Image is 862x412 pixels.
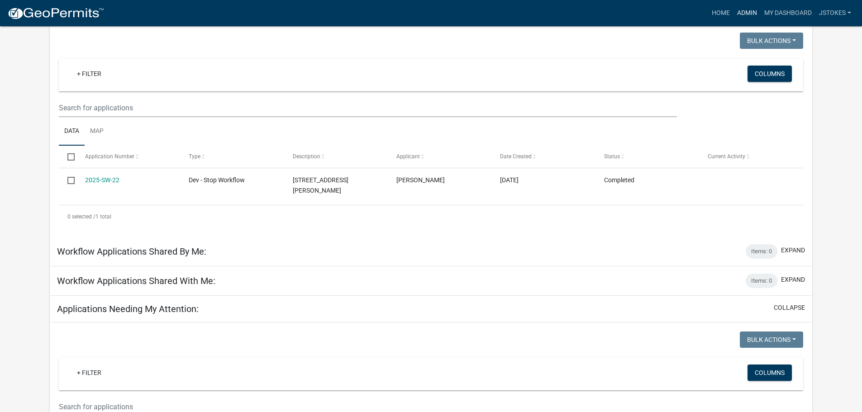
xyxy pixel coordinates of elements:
[284,146,387,167] datatable-header-cell: Description
[733,5,761,22] a: Admin
[59,146,76,167] datatable-header-cell: Select
[189,153,200,160] span: Type
[76,146,180,167] datatable-header-cell: Application Number
[180,146,284,167] datatable-header-cell: Type
[740,331,803,348] button: Bulk Actions
[189,176,245,184] span: Dev - Stop Workflow
[604,153,620,160] span: Status
[70,365,109,381] a: + Filter
[604,176,634,184] span: Completed
[748,365,792,381] button: Columns
[708,153,745,160] span: Current Activity
[59,99,676,117] input: Search for applications
[815,5,855,22] a: jstokes
[57,275,215,286] h5: Workflow Applications Shared With Me:
[293,153,320,160] span: Description
[500,153,532,160] span: Date Created
[85,117,109,146] a: Map
[57,303,199,314] h5: Applications Needing My Attention:
[59,205,803,228] div: 1 total
[59,117,85,146] a: Data
[740,33,803,49] button: Bulk Actions
[781,246,805,255] button: expand
[67,213,95,220] span: 0 selected /
[774,303,805,313] button: collapse
[70,66,109,82] a: + Filter
[388,146,491,167] datatable-header-cell: Applicant
[595,146,699,167] datatable-header-cell: Status
[748,66,792,82] button: Columns
[85,176,119,184] a: 2025-SW-22
[708,5,733,22] a: Home
[396,176,445,184] span: Jerry Stokes
[293,176,348,194] span: 226 A PINE KNOLL LN
[50,24,812,237] div: collapse
[746,244,777,259] div: Items: 0
[746,274,777,288] div: Items: 0
[761,5,815,22] a: My Dashboard
[781,275,805,284] button: expand
[85,153,134,160] span: Application Number
[57,246,206,257] h5: Workflow Applications Shared By Me:
[491,146,595,167] datatable-header-cell: Date Created
[699,146,803,167] datatable-header-cell: Current Activity
[500,176,519,184] span: 08/28/2025
[396,153,420,160] span: Applicant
